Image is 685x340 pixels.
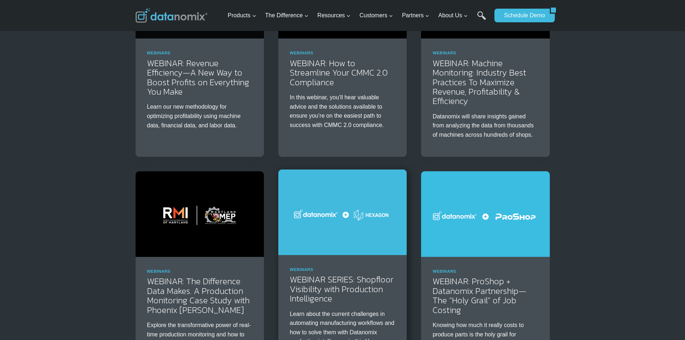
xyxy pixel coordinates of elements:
[147,275,250,316] a: WEBINAR: The Difference Data Makes. A Production Monitoring Case Study with Phoenix [PERSON_NAME]
[136,171,264,257] img: WEBINAR: The Difference Data Makes. A Production Monitoring Case Study with Phoenix Mecano
[278,169,407,255] img: Hexagon Partners Up with Datanomix
[433,112,538,140] p: Datanomix will share insights gained from analyzing the data from thousands of machines across hu...
[265,11,309,20] span: The Difference
[147,51,170,55] a: Webinars
[290,57,388,89] a: WEBINAR: How to Streamline Your CMMC 2.0 Compliance
[360,11,393,20] span: Customers
[228,11,256,20] span: Products
[433,269,456,273] a: Webinars
[136,8,207,23] img: Datanomix
[433,57,526,108] a: WEBINAR: Machine Monitoring: Industry Best Practices To Maximize Revenue, Profitability & Efficiency
[477,11,486,27] a: Search
[433,275,526,316] a: WEBINAR: ProShop + Datanomix Partnership—The “Holy Grail” of Job Costing
[290,267,313,272] a: Webinars
[421,171,549,257] img: WEBINAR: ProShop + Datanomix Partnership—The “Holy Grail” of Job Costing
[290,51,313,55] a: Webinars
[147,102,252,130] p: Learn our new methodology for optimizing profitability using machine data, financial data, and la...
[438,11,468,20] span: About Us
[225,4,491,27] nav: Primary Navigation
[147,269,170,273] a: Webinars
[147,57,249,98] a: WEBINAR: Revenue Efficiency—A New Way to Boost Profits on Everything You Make
[290,93,395,130] p: In this webinar, you’ll hear valuable advice and the solutions available to ensure you’re on the ...
[494,9,550,22] a: Schedule Demo
[290,273,393,305] a: WEBINAR SERIES: Shopfloor Visibility with Production Intelligence
[318,11,351,20] span: Resources
[402,11,429,20] span: Partners
[433,51,456,55] a: Webinars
